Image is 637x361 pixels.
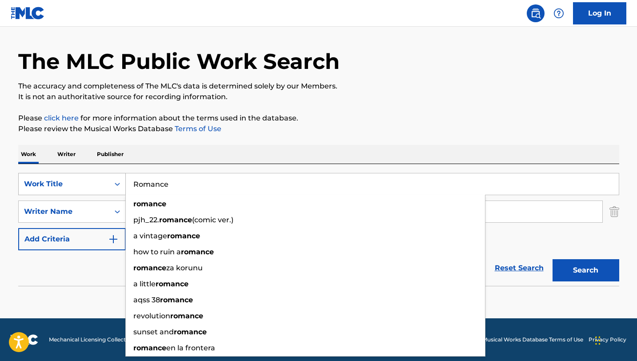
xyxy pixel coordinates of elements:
strong: romance [133,264,166,272]
form: Search Form [18,173,619,286]
span: how to ruin a [133,248,181,256]
span: en la frontera [166,344,215,352]
img: search [530,8,541,19]
p: Please review the Musical Works Database [18,124,619,134]
iframe: Chat Widget [593,318,637,361]
span: a vintage [133,232,167,240]
p: Please for more information about the terms used in the database. [18,113,619,124]
img: logo [11,334,38,345]
span: sunset and [133,328,174,336]
a: click here [44,114,79,122]
div: Work Title [24,179,104,189]
span: (comic ver.) [192,216,233,224]
strong: romance [170,312,203,320]
p: Writer [55,145,78,164]
span: a little [133,280,156,288]
a: Public Search [527,4,545,22]
img: Delete Criterion [609,201,619,223]
div: Help [550,4,568,22]
strong: romance [167,232,200,240]
a: Reset Search [490,258,548,278]
h1: The MLC Public Work Search [18,48,340,75]
strong: romance [181,248,214,256]
strong: romance [160,296,193,304]
div: Writer Name [24,206,104,217]
img: MLC Logo [11,7,45,20]
strong: romance [133,344,166,352]
button: Search [553,259,619,281]
p: It is not an authoritative source for recording information. [18,92,619,102]
strong: romance [159,216,192,224]
p: The accuracy and completeness of The MLC's data is determined solely by our Members. [18,81,619,92]
strong: romance [156,280,188,288]
a: Musical Works Database Terms of Use [482,336,583,344]
strong: romance [133,200,166,208]
p: Publisher [94,145,126,164]
div: Drag [595,327,601,354]
p: Work [18,145,39,164]
span: aqss 38 [133,296,160,304]
span: revolution [133,312,170,320]
strong: romance [174,328,207,336]
span: Mechanical Licensing Collective © 2025 [49,336,152,344]
a: Log In [573,2,626,24]
span: za korunu [166,264,203,272]
button: Add Criteria [18,228,126,250]
img: 9d2ae6d4665cec9f34b9.svg [108,234,119,245]
a: Privacy Policy [589,336,626,344]
span: pjh_22. [133,216,159,224]
img: help [553,8,564,19]
a: Terms of Use [173,124,221,133]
